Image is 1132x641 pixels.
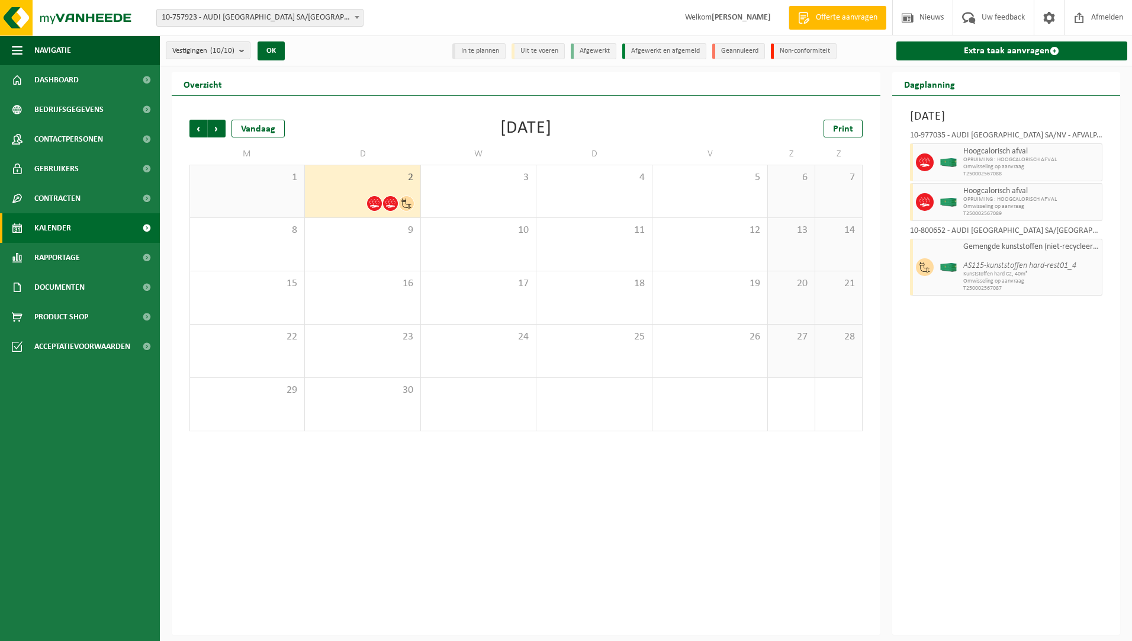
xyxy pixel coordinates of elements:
span: 3 [427,171,530,184]
span: 1 [196,171,298,184]
span: 5 [658,171,761,184]
div: Vandaag [231,120,285,137]
button: OK [258,41,285,60]
li: Uit te voeren [512,43,565,59]
i: AS115-kunststoffen hard-rest01_4 [963,261,1076,270]
span: Kalender [34,213,71,243]
strong: [PERSON_NAME] [712,13,771,22]
span: T250002567089 [963,210,1099,217]
span: 19 [658,277,761,290]
li: Afgewerkt [571,43,616,59]
span: 13 [774,224,809,237]
span: Omwisseling op aanvraag [963,203,1099,210]
span: Contactpersonen [34,124,103,154]
span: 10-757923 - AUDI BRUSSELS SA/NV - VORST [156,9,364,27]
span: Documenten [34,273,85,302]
span: Vestigingen [172,42,234,60]
span: 14 [821,224,856,237]
span: T250002567087 [963,285,1099,292]
span: Rapportage [34,243,80,273]
span: Kunststoffen hard C2, 40m³ [963,271,1099,278]
span: 26 [658,331,761,344]
span: 16 [311,277,414,290]
span: Contracten [34,184,81,213]
button: Vestigingen(10/10) [166,41,250,59]
span: 9 [311,224,414,237]
count: (10/10) [210,47,234,55]
a: Offerte aanvragen [789,6,886,30]
h2: Overzicht [172,72,234,95]
span: Hoogcalorisch afval [963,187,1099,196]
span: 18 [542,277,645,290]
img: HK-XC-40-GN-00 [940,263,957,272]
img: HK-XC-40-GN-00 [940,198,957,207]
span: 12 [658,224,761,237]
span: 30 [311,384,414,397]
td: Z [815,143,863,165]
span: 4 [542,171,645,184]
div: 10-977035 - AUDI [GEOGRAPHIC_DATA] SA/NV - AFVALPARK AP – OPRUIMING EOP - VORST [910,132,1103,143]
span: 28 [821,331,856,344]
td: M [189,143,305,165]
img: HK-XC-40-GN-00 [940,158,957,167]
span: Print [833,124,853,134]
span: OPRUIMING : HOOGCALORISCH AFVAL [963,196,1099,203]
h3: [DATE] [910,108,1103,126]
span: T250002567088 [963,171,1099,178]
td: V [652,143,768,165]
a: Print [824,120,863,137]
div: 10-800652 - AUDI [GEOGRAPHIC_DATA] SA/[GEOGRAPHIC_DATA]-AFVALPARK C2-INGANG 1 - VORST [910,227,1103,239]
span: 22 [196,331,298,344]
span: Bedrijfsgegevens [34,95,104,124]
span: OPRUIMING : HOOGCALORISCH AFVAL [963,156,1099,164]
span: Product Shop [34,302,88,332]
span: 24 [427,331,530,344]
span: Omwisseling op aanvraag [963,164,1099,171]
div: [DATE] [500,120,552,137]
span: 29 [196,384,298,397]
span: Offerte aanvragen [813,12,880,24]
span: 8 [196,224,298,237]
span: 23 [311,331,414,344]
span: 15 [196,277,298,290]
span: Hoogcalorisch afval [963,147,1099,156]
td: W [421,143,536,165]
span: 10-757923 - AUDI BRUSSELS SA/NV - VORST [157,9,363,26]
span: 6 [774,171,809,184]
span: 17 [427,277,530,290]
h2: Dagplanning [892,72,967,95]
li: In te plannen [452,43,506,59]
span: 20 [774,277,809,290]
li: Geannuleerd [712,43,765,59]
span: 2 [311,171,414,184]
span: 11 [542,224,645,237]
span: 21 [821,277,856,290]
span: Dashboard [34,65,79,95]
span: Acceptatievoorwaarden [34,332,130,361]
span: Gebruikers [34,154,79,184]
span: Gemengde kunststoffen (niet-recycleerbaar), exclusief PVC [963,242,1099,252]
td: D [305,143,420,165]
li: Non-conformiteit [771,43,837,59]
span: 27 [774,331,809,344]
span: Navigatie [34,36,71,65]
span: 10 [427,224,530,237]
span: Volgende [208,120,226,137]
span: Vorige [189,120,207,137]
a: Extra taak aanvragen [896,41,1128,60]
td: D [536,143,652,165]
td: Z [768,143,815,165]
li: Afgewerkt en afgemeld [622,43,706,59]
span: 7 [821,171,856,184]
span: Omwisseling op aanvraag [963,278,1099,285]
span: 25 [542,331,645,344]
